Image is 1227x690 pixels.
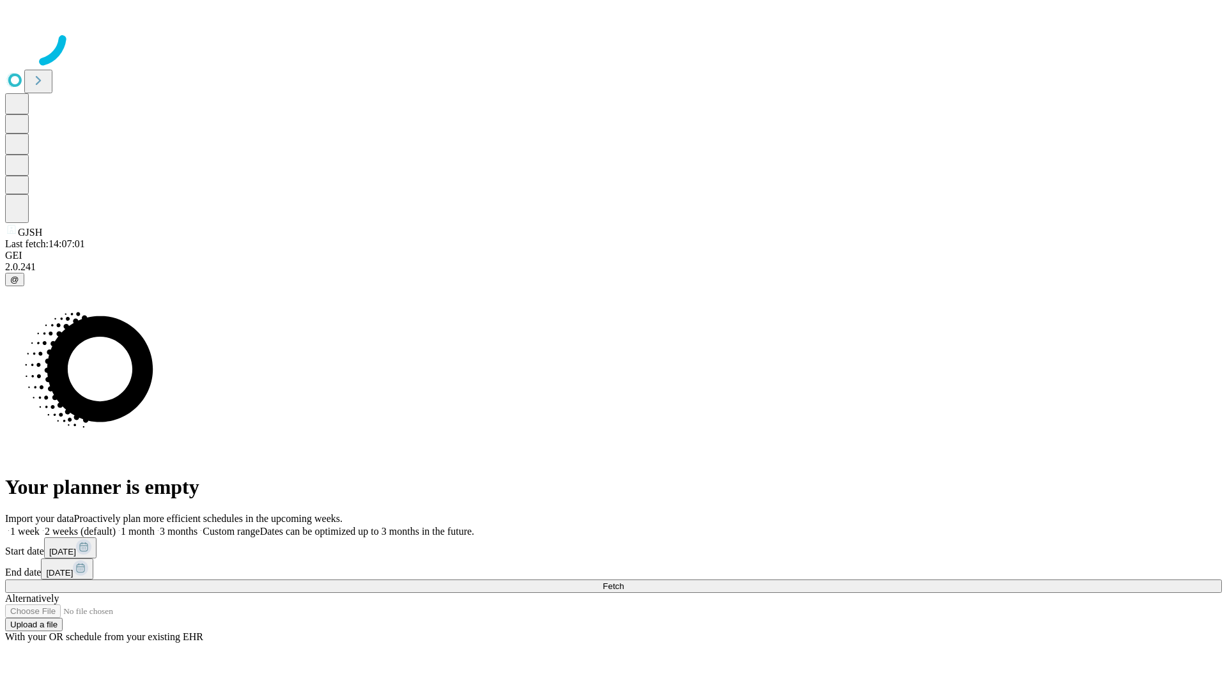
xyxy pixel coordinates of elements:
[260,526,474,537] span: Dates can be optimized up to 3 months in the future.
[46,568,73,578] span: [DATE]
[10,526,40,537] span: 1 week
[5,558,1222,579] div: End date
[603,581,624,591] span: Fetch
[5,631,203,642] span: With your OR schedule from your existing EHR
[5,238,85,249] span: Last fetch: 14:07:01
[5,579,1222,593] button: Fetch
[5,593,59,604] span: Alternatively
[121,526,155,537] span: 1 month
[5,475,1222,499] h1: Your planner is empty
[18,227,42,238] span: GJSH
[74,513,343,524] span: Proactively plan more efficient schedules in the upcoming weeks.
[5,273,24,286] button: @
[10,275,19,284] span: @
[203,526,259,537] span: Custom range
[5,250,1222,261] div: GEI
[5,513,74,524] span: Import your data
[5,261,1222,273] div: 2.0.241
[5,618,63,631] button: Upload a file
[44,537,96,558] button: [DATE]
[5,537,1222,558] div: Start date
[41,558,93,579] button: [DATE]
[160,526,197,537] span: 3 months
[45,526,116,537] span: 2 weeks (default)
[49,547,76,556] span: [DATE]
